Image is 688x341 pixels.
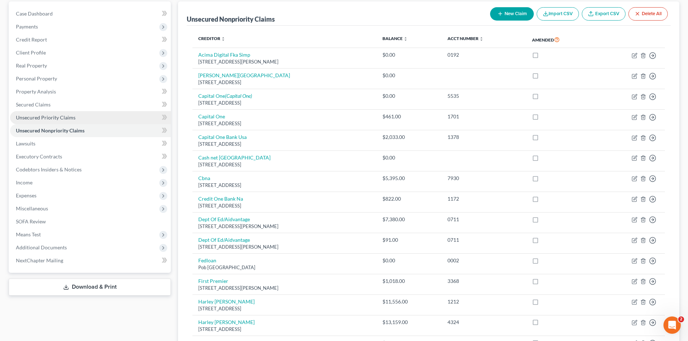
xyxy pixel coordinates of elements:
[16,75,57,82] span: Personal Property
[221,37,225,41] i: unfold_more
[198,264,371,271] div: Pob [GEOGRAPHIC_DATA]
[403,37,408,41] i: unfold_more
[16,127,85,134] span: Unsecured Nonpriority Claims
[382,277,436,285] div: $1,018.00
[447,113,520,120] div: 1701
[382,154,436,161] div: $0.00
[678,316,684,322] span: 2
[16,205,48,211] span: Miscellaneous
[198,93,252,99] a: Capital One(Capital One)
[198,100,371,106] div: [STREET_ADDRESS]
[187,15,275,23] div: Unsecured Nonpriority Claims
[16,140,35,147] span: Lawsuits
[382,257,436,264] div: $0.00
[198,79,371,86] div: [STREET_ADDRESS]
[198,223,371,230] div: [STREET_ADDRESS][PERSON_NAME]
[16,257,63,263] span: NextChapter Mailing
[198,182,371,189] div: [STREET_ADDRESS]
[198,58,371,65] div: [STREET_ADDRESS][PERSON_NAME]
[382,134,436,141] div: $2,033.00
[10,124,171,137] a: Unsecured Nonpriority Claims
[198,113,225,119] a: Capital One
[16,179,33,185] span: Income
[198,36,225,41] a: Creditor unfold_more
[10,85,171,98] a: Property Analysis
[447,236,520,244] div: 0711
[10,137,171,150] a: Lawsuits
[198,175,210,181] a: Cbna
[198,134,247,140] a: Capital One Bank Usa
[447,175,520,182] div: 7930
[16,244,67,250] span: Additional Documents
[447,257,520,264] div: 0002
[198,202,371,209] div: [STREET_ADDRESS]
[10,215,171,228] a: SOFA Review
[198,298,255,305] a: Harley [PERSON_NAME]
[198,72,290,78] a: [PERSON_NAME][GEOGRAPHIC_DATA]
[447,51,520,58] div: 0192
[447,134,520,141] div: 1378
[447,298,520,305] div: 1212
[526,31,596,48] th: Amended
[198,285,371,292] div: [STREET_ADDRESS][PERSON_NAME]
[198,120,371,127] div: [STREET_ADDRESS]
[198,237,250,243] a: Dept Of Ed/Aidvantage
[479,37,484,41] i: unfold_more
[16,88,56,95] span: Property Analysis
[16,153,62,159] span: Executory Contracts
[16,10,53,17] span: Case Dashboard
[10,111,171,124] a: Unsecured Priority Claims
[382,72,436,79] div: $0.00
[537,7,579,21] button: Import CSV
[10,254,171,267] a: NextChapter Mailing
[16,62,47,69] span: Real Property
[447,92,520,100] div: 5535
[198,161,371,168] div: [STREET_ADDRESS]
[10,7,171,20] a: Case Dashboard
[382,236,436,244] div: $91.00
[447,36,484,41] a: Acct Number unfold_more
[382,51,436,58] div: $0.00
[16,114,75,121] span: Unsecured Priority Claims
[10,98,171,111] a: Secured Claims
[198,326,371,333] div: [STREET_ADDRESS]
[16,192,36,198] span: Expenses
[198,257,216,263] a: Fedloan
[382,113,436,120] div: $461.00
[9,279,171,296] a: Download & Print
[225,93,252,99] i: (Capital One)
[382,175,436,182] div: $5,395.00
[198,196,243,202] a: Credit One Bank Na
[10,150,171,163] a: Executory Contracts
[198,244,371,250] div: [STREET_ADDRESS][PERSON_NAME]
[447,195,520,202] div: 1172
[16,23,38,30] span: Payments
[447,319,520,326] div: 4324
[382,36,408,41] a: Balance unfold_more
[382,195,436,202] div: $822.00
[382,216,436,223] div: $7,380.00
[447,277,520,285] div: 3368
[10,33,171,46] a: Credit Report
[198,278,228,284] a: First Premier
[198,52,250,58] a: Acima Digital Fka Simp
[490,7,534,21] button: New Claim
[16,231,41,237] span: Means Test
[198,319,255,325] a: Harley [PERSON_NAME]
[382,298,436,305] div: $11,556.00
[198,154,271,161] a: Cash net [GEOGRAPHIC_DATA]
[198,216,250,222] a: Dept Of Ed/Aidvantage
[382,319,436,326] div: $13,159.00
[628,7,668,21] button: Delete All
[198,141,371,148] div: [STREET_ADDRESS]
[582,7,626,21] a: Export CSV
[198,305,371,312] div: [STREET_ADDRESS]
[663,316,681,334] iframe: Intercom live chat
[447,216,520,223] div: 0711
[16,218,46,224] span: SOFA Review
[16,49,46,56] span: Client Profile
[16,101,51,108] span: Secured Claims
[382,92,436,100] div: $0.00
[16,36,47,43] span: Credit Report
[16,166,82,172] span: Codebtors Insiders & Notices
